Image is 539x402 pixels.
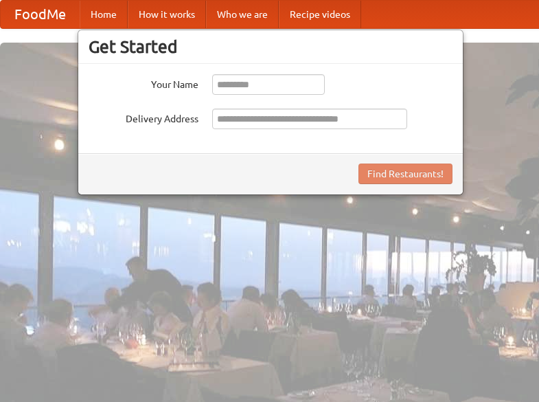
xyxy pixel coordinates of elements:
[89,109,198,126] label: Delivery Address
[128,1,206,28] a: How it works
[358,164,452,184] button: Find Restaurants!
[206,1,279,28] a: Who we are
[89,36,452,57] h3: Get Started
[89,74,198,91] label: Your Name
[1,1,80,28] a: FoodMe
[279,1,361,28] a: Recipe videos
[80,1,128,28] a: Home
